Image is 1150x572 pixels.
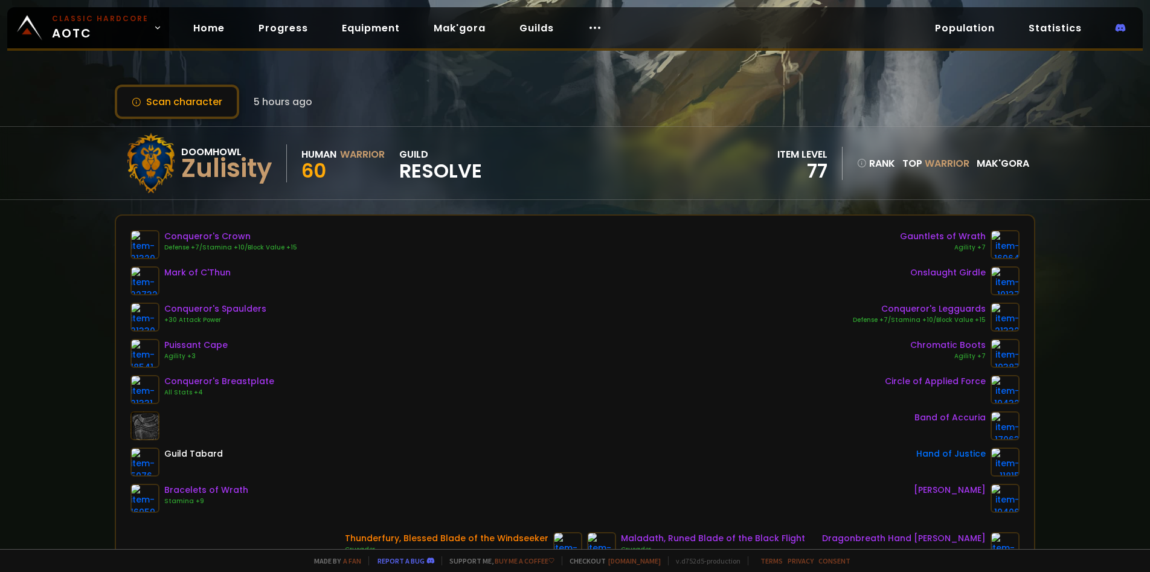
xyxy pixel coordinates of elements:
a: Buy me a coffee [495,556,554,565]
a: Progress [249,16,318,40]
div: Agility +3 [164,352,228,361]
button: Scan character [115,85,239,119]
div: Maladath, Runed Blade of the Black Flight [621,532,805,545]
div: Crusader [621,545,805,554]
div: Zulisity [181,159,272,178]
div: Dragonbreath Hand [PERSON_NAME] [822,532,986,545]
div: Mark of C'Thun [164,266,231,279]
div: Mak'gora [977,156,1029,171]
img: item-19432 [991,375,1020,404]
img: item-22732 [130,266,159,295]
span: Resolve [399,162,482,180]
span: Support me, [442,556,554,565]
div: Conqueror's Breastplate [164,375,274,388]
div: Thunderfury, Blessed Blade of the Windseeker [345,532,548,545]
img: item-21332 [991,303,1020,332]
div: Gauntlets of Wrath [900,230,986,243]
div: Agility +7 [910,352,986,361]
img: item-11815 [991,448,1020,477]
div: Human [301,147,336,162]
img: item-19406 [991,484,1020,513]
span: Warrior [925,156,969,170]
div: guild [399,147,482,180]
span: 5 hours ago [254,94,312,109]
img: item-19387 [991,339,1020,368]
div: +30 Attack Power [164,315,266,325]
div: item level [777,147,827,162]
img: item-19137 [991,266,1020,295]
div: Crusader [345,545,548,554]
a: Mak'gora [424,16,495,40]
div: Circle of Applied Force [885,375,986,388]
span: 60 [301,157,326,184]
a: Privacy [788,556,814,565]
a: Terms [760,556,783,565]
div: Defense +7/Stamina +10/Block Value +15 [853,315,986,325]
span: Checkout [562,556,661,565]
img: item-17063 [991,411,1020,440]
a: [DOMAIN_NAME] [608,556,661,565]
div: All Stats +4 [164,388,274,397]
img: item-16964 [991,230,1020,259]
small: Classic Hardcore [52,13,149,24]
span: AOTC [52,13,149,42]
div: [PERSON_NAME] [914,484,986,496]
div: 77 [777,162,827,180]
a: Report a bug [377,556,425,565]
img: item-19019 [553,532,582,561]
div: Guild Tabard [164,448,223,460]
img: item-5976 [130,448,159,477]
a: Statistics [1019,16,1091,40]
div: Warrior [340,147,385,162]
div: Stamina +9 [164,496,248,506]
img: item-19351 [587,532,616,561]
div: Doomhowl [181,144,272,159]
div: Bracelets of Wrath [164,484,248,496]
a: Classic HardcoreAOTC [7,7,169,48]
a: Population [925,16,1004,40]
div: Conqueror's Spaulders [164,303,266,315]
img: item-21330 [130,303,159,332]
div: Puissant Cape [164,339,228,352]
img: item-18541 [130,339,159,368]
div: Hand of Justice [916,448,986,460]
div: Top [902,156,969,171]
div: Conqueror's Legguards [853,303,986,315]
div: Chromatic Boots [910,339,986,352]
span: v. d752d5 - production [668,556,740,565]
div: Agility +7 [900,243,986,252]
div: Defense +7/Stamina +10/Block Value +15 [164,243,297,252]
a: a fan [343,556,361,565]
div: Onslaught Girdle [910,266,986,279]
span: Made by [307,556,361,565]
div: rank [857,156,895,171]
a: Consent [818,556,850,565]
a: Equipment [332,16,410,40]
img: item-21331 [130,375,159,404]
img: item-19368 [991,532,1020,561]
div: Band of Accuria [914,411,986,424]
a: Guilds [510,16,564,40]
div: Conqueror's Crown [164,230,297,243]
a: Home [184,16,234,40]
img: item-21329 [130,230,159,259]
img: item-16959 [130,484,159,513]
